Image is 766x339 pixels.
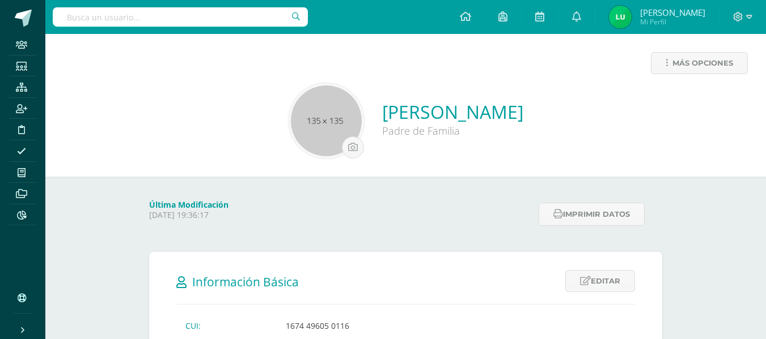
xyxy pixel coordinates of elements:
input: Busca un usuario... [53,7,308,27]
button: Imprimir datos [539,203,645,226]
span: [PERSON_NAME] [640,7,705,18]
a: [PERSON_NAME] [382,100,523,124]
h4: Última Modificación [149,199,532,210]
span: Información Básica [192,274,299,290]
img: 135x135 [291,85,362,156]
td: 1674 49605 0116 [277,316,616,336]
p: [DATE] 19:36:17 [149,210,532,220]
img: 54682bb00531784ef96ee9fbfedce966.png [609,6,632,28]
a: Más opciones [651,52,748,74]
div: Padre de Familia [382,124,523,138]
td: CUI: [176,316,277,336]
span: Mi Perfil [640,17,705,27]
span: Más opciones [672,53,733,74]
a: Editar [565,270,635,292]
